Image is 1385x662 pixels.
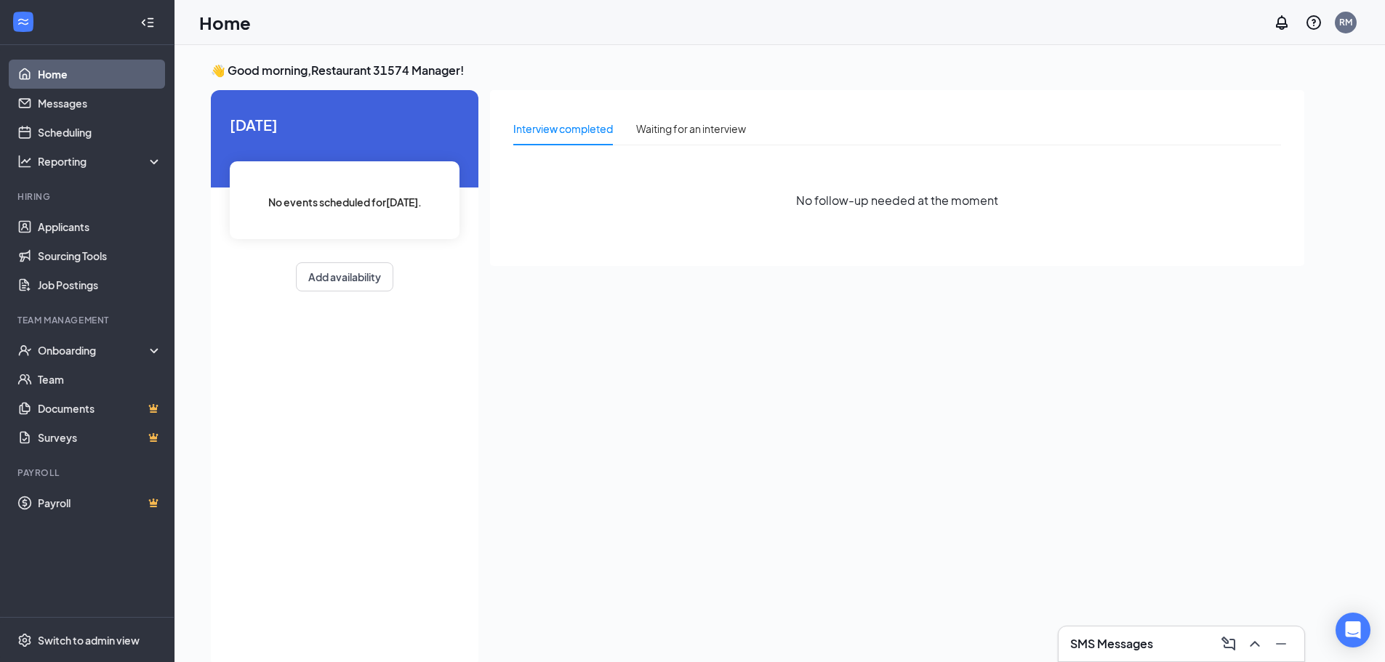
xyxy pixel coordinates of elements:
[17,633,32,647] svg: Settings
[38,423,162,452] a: SurveysCrown
[211,62,1304,78] h3: 👋 Good morning, Restaurant 31574 Manager !
[1220,635,1237,653] svg: ComposeMessage
[38,118,162,147] a: Scheduling
[140,15,155,30] svg: Collapse
[38,343,150,358] div: Onboarding
[38,394,162,423] a: DocumentsCrown
[38,488,162,517] a: PayrollCrown
[199,10,251,35] h1: Home
[1272,635,1290,653] svg: Minimize
[1273,14,1290,31] svg: Notifications
[1339,16,1352,28] div: RM
[1269,632,1293,655] button: Minimize
[38,154,163,169] div: Reporting
[38,60,162,89] a: Home
[1243,632,1266,655] button: ChevronUp
[38,270,162,299] a: Job Postings
[1217,632,1240,655] button: ComposeMessage
[38,241,162,270] a: Sourcing Tools
[796,191,998,209] span: No follow-up needed at the moment
[38,89,162,118] a: Messages
[268,194,422,210] span: No events scheduled for [DATE] .
[1336,613,1370,647] div: Open Intercom Messenger
[17,314,159,326] div: Team Management
[38,365,162,394] a: Team
[16,15,31,29] svg: WorkstreamLogo
[513,121,613,137] div: Interview completed
[1305,14,1322,31] svg: QuestionInfo
[230,113,459,136] span: [DATE]
[1070,636,1153,652] h3: SMS Messages
[17,154,32,169] svg: Analysis
[17,343,32,358] svg: UserCheck
[17,467,159,479] div: Payroll
[17,190,159,203] div: Hiring
[636,121,746,137] div: Waiting for an interview
[38,633,140,647] div: Switch to admin view
[1246,635,1264,653] svg: ChevronUp
[296,262,393,291] button: Add availability
[38,212,162,241] a: Applicants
